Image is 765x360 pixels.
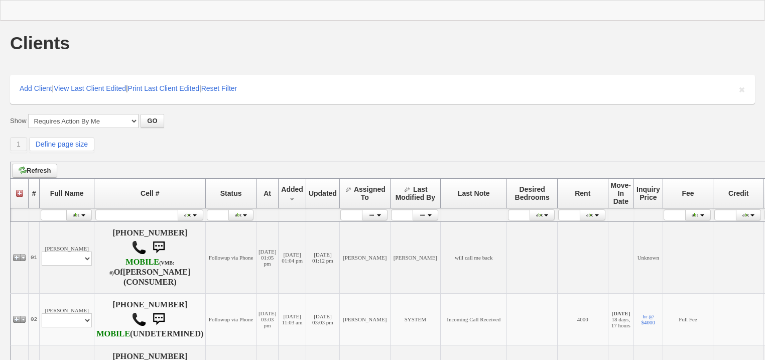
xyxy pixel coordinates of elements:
[728,189,748,197] span: Credit
[256,222,278,294] td: [DATE] 01:05 pm
[575,189,590,197] span: Rent
[611,310,630,316] b: [DATE]
[20,84,52,92] a: Add Client
[636,185,660,201] span: Inquiry Price
[663,294,713,345] td: Full Fee
[29,222,40,294] td: 01
[54,84,126,92] a: View Last Client Edited
[608,294,633,345] td: 18 days, 17 hours
[96,300,203,338] h4: [PHONE_NUMBER] (UNDETERMINED)
[109,258,174,277] b: T-Mobile USA, Inc.
[515,185,550,201] span: Desired Bedrooms
[201,84,237,92] a: Reset Filter
[12,164,57,178] a: Refresh
[10,137,27,151] a: 1
[40,294,94,345] td: [PERSON_NAME]
[390,222,441,294] td: [PERSON_NAME]
[132,312,147,327] img: call.png
[281,185,303,193] span: Added
[279,222,306,294] td: [DATE] 01:04 pm
[279,294,306,345] td: [DATE] 11:03 am
[149,237,169,258] img: sms.png
[206,222,257,294] td: Followup via Phone
[123,268,191,277] b: [PERSON_NAME]
[96,329,130,338] b: CSC Wireless, LLC
[220,189,242,197] span: Status
[256,294,278,345] td: [DATE] 03:03 pm
[557,294,608,345] td: 4000
[206,294,257,345] td: Followup via Phone
[309,189,337,197] span: Updated
[141,189,159,197] span: Cell #
[128,84,199,92] a: Print Last Client Edited
[611,181,631,205] span: Move-In Date
[441,294,507,345] td: Incoming Call Received
[264,189,271,197] span: At
[458,189,490,197] span: Last Note
[682,189,694,197] span: Fee
[354,185,386,201] span: Assigned To
[339,222,390,294] td: [PERSON_NAME]
[634,222,663,294] td: Unknown
[141,114,164,128] button: GO
[339,294,390,345] td: [PERSON_NAME]
[29,294,40,345] td: 02
[10,75,755,104] div: | | |
[50,189,84,197] span: Full Name
[29,179,40,208] th: #
[306,222,339,294] td: [DATE] 01:12 pm
[149,309,169,329] img: sms.png
[29,137,94,151] a: Define page size
[642,313,656,325] a: br @ $4000
[306,294,339,345] td: [DATE] 03:03 pm
[96,329,130,338] font: MOBILE
[96,228,203,287] h4: [PHONE_NUMBER] Of (CONSUMER)
[10,116,27,126] label: Show
[40,222,94,294] td: [PERSON_NAME]
[125,258,159,267] font: MOBILE
[10,34,70,52] h1: Clients
[396,185,435,201] span: Last Modified By
[441,222,507,294] td: will call me back
[132,240,147,255] img: call.png
[390,294,441,345] td: SYSTEM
